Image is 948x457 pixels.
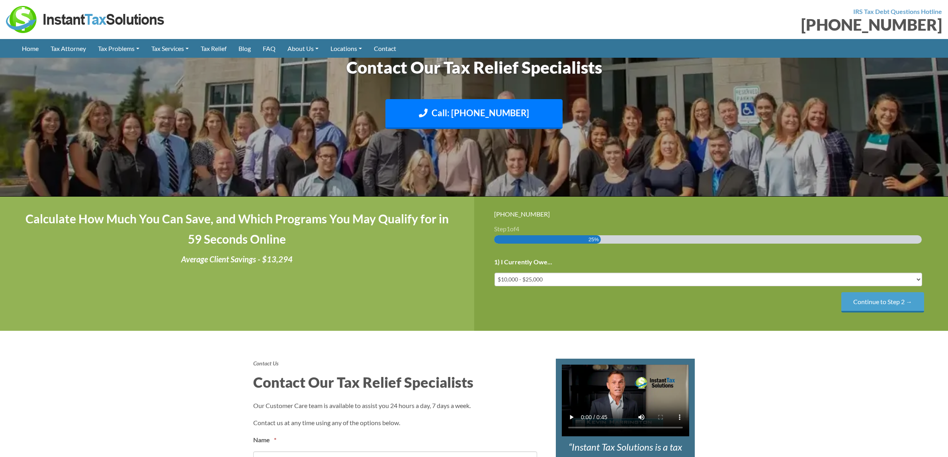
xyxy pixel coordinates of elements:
[92,39,145,58] a: Tax Problems
[480,17,942,33] div: [PHONE_NUMBER]
[588,235,599,244] span: 25%
[494,226,928,232] h3: Step of
[253,360,279,367] strong: Contact Us
[45,39,92,58] a: Tax Attorney
[253,400,544,411] p: Our Customer Care team is available to assist you 24 hours a day, 7 days a week.
[6,15,165,22] a: Instant Tax Solutions Logo
[281,39,324,58] a: About Us
[253,56,695,79] h1: Contact Our Tax Relief Specialists
[841,292,924,312] input: Continue to Step 2 →
[195,39,233,58] a: Tax Relief
[494,209,928,219] div: [PHONE_NUMBER]
[506,225,510,232] span: 1
[368,39,402,58] a: Contact
[253,417,544,428] p: Contact us at any time using any of the options below.
[181,254,293,264] i: Average Client Savings - $13,294
[516,225,519,232] span: 4
[853,8,942,15] strong: IRS Tax Debt Questions Hotline
[145,39,195,58] a: Tax Services
[494,258,552,266] label: 1) I Currently Owe...
[6,6,165,33] img: Instant Tax Solutions Logo
[16,39,45,58] a: Home
[257,39,281,58] a: FAQ
[20,209,454,249] h4: Calculate How Much You Can Save, and Which Programs You May Qualify for in 59 Seconds Online
[233,39,257,58] a: Blog
[253,372,544,392] h2: Contact Our Tax Relief Specialists
[253,436,276,444] label: Name
[324,39,368,58] a: Locations
[385,99,563,129] a: Call: [PHONE_NUMBER]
